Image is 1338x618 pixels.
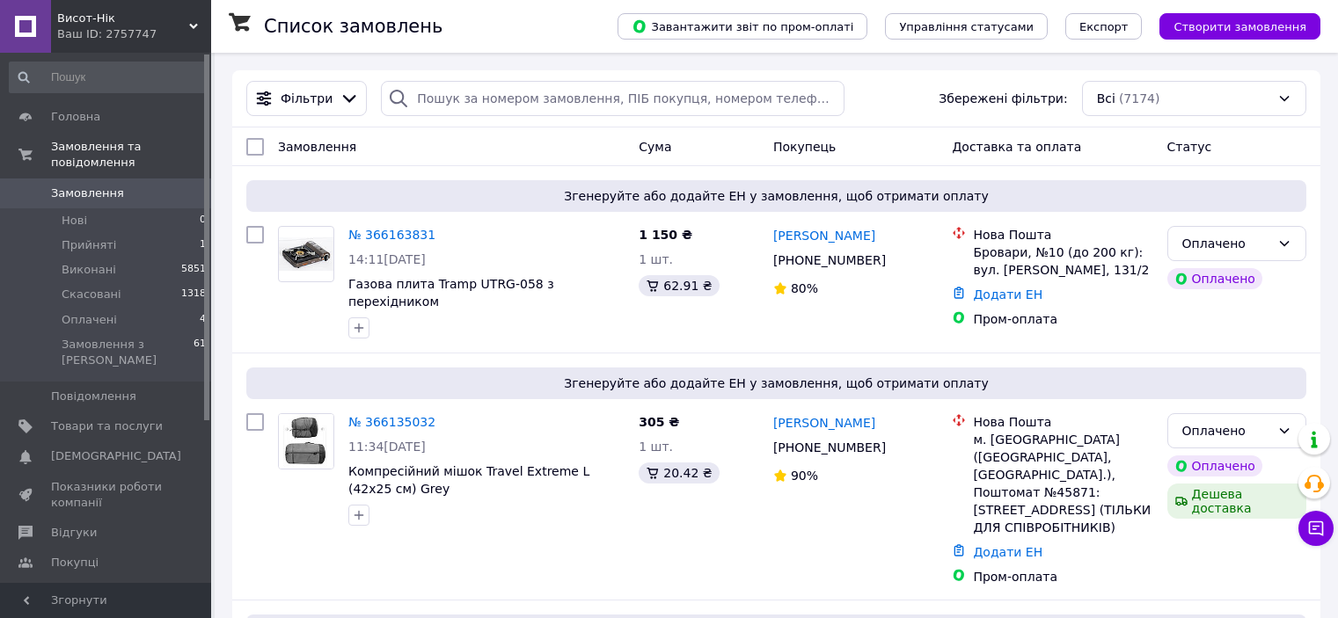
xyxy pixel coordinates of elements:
[381,81,844,116] input: Пошук за номером замовлення, ПІБ покупця, номером телефону, Email, номером накладної
[639,415,679,429] span: 305 ₴
[279,237,333,271] img: Фото товару
[281,90,333,107] span: Фільтри
[973,545,1042,559] a: Додати ЕН
[1298,511,1334,546] button: Чат з покупцем
[618,13,867,40] button: Завантажити звіт по пром-оплаті
[1142,18,1320,33] a: Створити замовлення
[973,413,1152,431] div: Нова Пошта
[51,479,163,511] span: Показники роботи компанії
[278,226,334,282] a: Фото товару
[200,312,206,328] span: 4
[639,275,719,296] div: 62.91 ₴
[181,262,206,278] span: 5851
[62,262,116,278] span: Виконані
[200,213,206,229] span: 0
[194,337,206,368] span: 61
[791,469,818,483] span: 90%
[181,287,206,302] span: 1318
[773,253,886,267] span: [PHONE_NUMBER]
[348,252,426,266] span: 14:11[DATE]
[278,413,334,469] a: Фото товару
[1167,483,1306,519] div: Дешева доставка
[885,13,1048,40] button: Управління статусами
[1079,20,1129,33] span: Експорт
[57,26,211,42] div: Ваш ID: 2757747
[348,440,426,454] span: 11:34[DATE]
[51,525,97,541] span: Відгуки
[253,187,1299,205] span: Згенеруйте або додайте ЕН у замовлення, щоб отримати оплату
[253,374,1299,392] span: Згенеруйте або додайте ЕН у замовлення, щоб отримати оплату
[973,244,1152,279] div: Бровари, №10 (до 200 кг): вул. [PERSON_NAME], 131/2
[1159,13,1320,40] button: Створити замовлення
[51,555,99,571] span: Покупці
[348,228,435,242] a: № 366163831
[639,140,671,154] span: Cума
[773,140,836,154] span: Покупець
[62,287,121,302] span: Скасовані
[1065,13,1143,40] button: Експорт
[1182,234,1270,253] div: Оплачено
[639,462,719,483] div: 20.42 ₴
[278,140,356,154] span: Замовлення
[973,431,1152,536] div: м. [GEOGRAPHIC_DATA] ([GEOGRAPHIC_DATA], [GEOGRAPHIC_DATA].), Поштомат №45871: [STREET_ADDRESS] (...
[348,464,589,496] a: Компресійний мішок Travel Extreme L (42х25 см) Grey
[1097,90,1115,107] span: Всі
[1167,140,1212,154] span: Статус
[899,20,1034,33] span: Управління статусами
[1167,455,1262,476] div: Оплачено
[62,337,194,368] span: Замовлення з [PERSON_NAME]
[973,287,1042,302] a: Додати ЕН
[51,389,136,404] span: Повідомлення
[348,415,435,429] a: № 366135032
[51,139,211,171] span: Замовлення та повідомлення
[1182,421,1270,440] div: Оплачено
[62,312,117,328] span: Оплачені
[1119,91,1160,105] span: (7174)
[51,418,163,434] span: Товари та послуги
[973,568,1152,585] div: Пром-оплата
[773,414,875,432] a: [PERSON_NAME]
[1173,20,1306,33] span: Створити замовлення
[639,440,673,454] span: 1 шт.
[973,226,1152,244] div: Нова Пошта
[51,448,181,464] span: [DEMOGRAPHIC_DATA]
[973,310,1152,328] div: Пром-оплата
[773,440,886,454] span: [PHONE_NUMBER]
[279,414,333,469] img: Фото товару
[200,237,206,253] span: 1
[639,252,673,266] span: 1 шт.
[62,237,116,253] span: Прийняті
[51,185,124,201] span: Замовлення
[51,109,100,125] span: Головна
[1167,268,1262,289] div: Оплачено
[791,281,818,295] span: 80%
[264,16,442,37] h1: Список замовлень
[639,228,692,242] span: 1 150 ₴
[62,213,87,229] span: Нові
[773,227,875,244] a: [PERSON_NAME]
[632,18,853,34] span: Завантажити звіт по пром-оплаті
[952,140,1081,154] span: Доставка та оплата
[939,90,1067,107] span: Збережені фільтри:
[348,277,554,309] a: Газова плита Tramp UTRG-058 з перехідником
[9,62,208,93] input: Пошук
[57,11,189,26] span: Висот-Нік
